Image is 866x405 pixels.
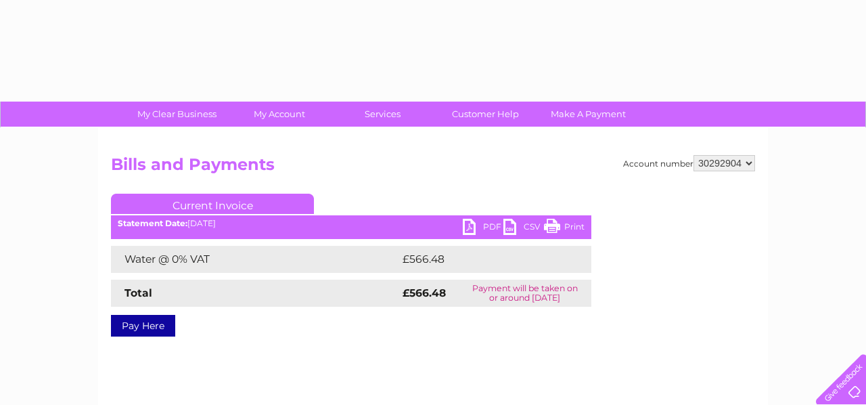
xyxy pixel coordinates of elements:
[430,102,541,127] a: Customer Help
[459,280,591,307] td: Payment will be taken on or around [DATE]
[111,219,591,228] div: [DATE]
[111,315,175,337] a: Pay Here
[224,102,336,127] a: My Account
[399,246,568,273] td: £566.48
[503,219,544,238] a: CSV
[121,102,233,127] a: My Clear Business
[124,286,152,299] strong: Total
[111,246,399,273] td: Water @ 0% VAT
[532,102,644,127] a: Make A Payment
[111,155,755,181] h2: Bills and Payments
[403,286,446,299] strong: £566.48
[623,155,755,171] div: Account number
[118,218,187,228] b: Statement Date:
[111,194,314,214] a: Current Invoice
[327,102,438,127] a: Services
[463,219,503,238] a: PDF
[544,219,585,238] a: Print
